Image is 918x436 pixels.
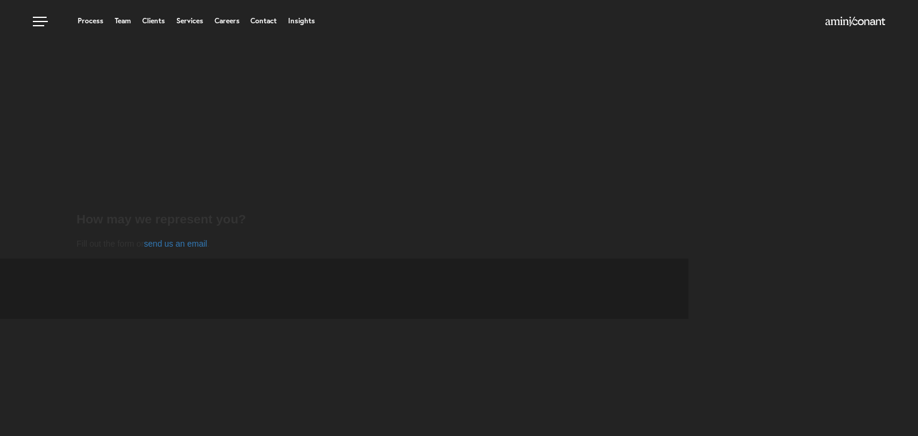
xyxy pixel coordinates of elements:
h2: How may we represent you? [76,210,918,228]
a: Team [115,17,131,24]
img: Amini & Conant [825,17,885,26]
a: send us an email [144,239,207,248]
a: Contact [250,17,277,24]
a: Clients [142,17,165,24]
a: Services [176,17,203,24]
p: Fill out the form or . [76,238,918,250]
a: Insights [288,17,315,24]
a: Process [78,17,103,24]
a: Home [825,17,885,27]
a: Careers [215,17,240,24]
